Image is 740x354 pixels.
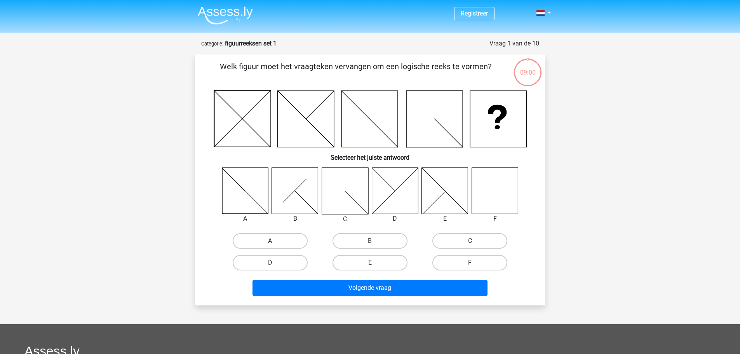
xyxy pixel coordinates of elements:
div: A [216,214,275,223]
div: B [266,214,324,223]
div: F [466,214,524,223]
label: A [233,233,308,249]
small: Categorie: [201,41,223,47]
div: Vraag 1 van de 10 [489,39,539,48]
strong: figuurreeksen set 1 [225,40,277,47]
a: Registreer [461,10,488,17]
label: C [432,233,507,249]
label: F [432,255,507,270]
label: D [233,255,308,270]
img: Assessly [198,6,253,24]
button: Volgende vraag [252,280,488,296]
label: B [333,233,407,249]
div: 09:00 [513,58,542,77]
div: E [416,214,474,223]
div: D [366,214,425,223]
label: E [333,255,407,270]
h6: Selecteer het juiste antwoord [207,148,533,161]
div: C [316,214,374,224]
p: Welk figuur moet het vraagteken vervangen om een logische reeks te vormen? [207,61,504,84]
